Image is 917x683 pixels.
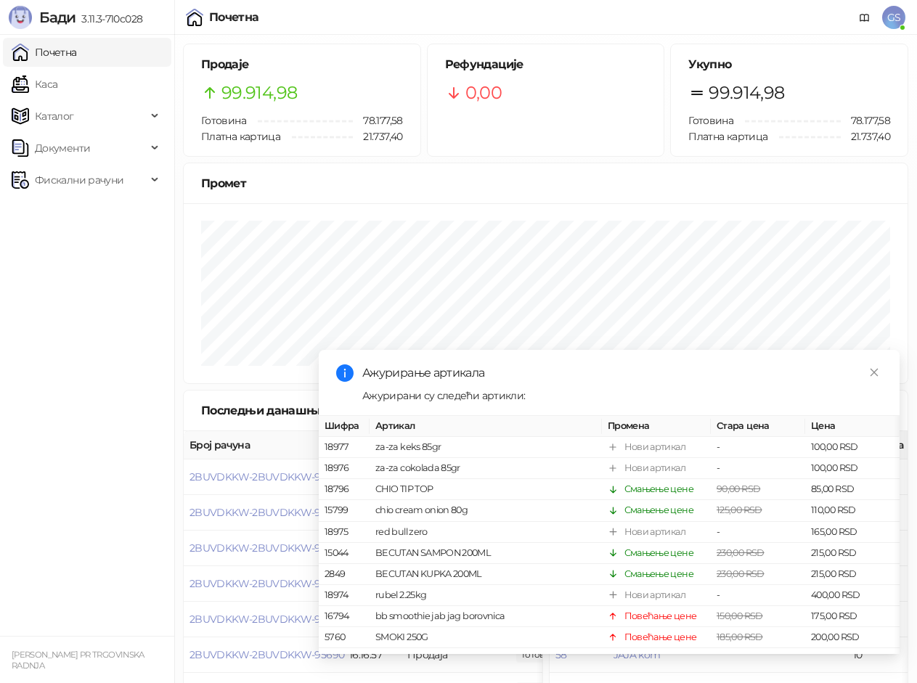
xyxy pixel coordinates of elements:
td: za-za cokolada 85gr [370,458,602,479]
td: 18796 [319,479,370,500]
span: 21.737,40 [353,128,402,144]
span: Готовина [201,114,246,127]
span: Готовина [688,114,733,127]
small: [PERSON_NAME] PR TRGOVINSKA RADNJA [12,650,144,671]
span: Документи [35,134,90,163]
td: 400,00 RSD [805,585,900,606]
td: red bull zero [370,521,602,542]
td: za-za keks 85gr [370,437,602,458]
span: 125,00 RSD [717,504,762,515]
td: 165,00 RSD [805,521,900,542]
a: Документација [853,6,876,29]
td: 175,00 RSD [805,606,900,627]
div: Смањење цене [624,567,693,581]
div: Повећање цене [624,630,697,645]
button: 2BUVDKKW-2BUVDKKW-95691 [189,613,341,626]
div: Повећање цене [624,609,697,623]
span: close [869,367,879,377]
td: 18977 [319,437,370,458]
a: Close [866,364,882,380]
a: Каса [12,70,57,99]
td: grand black easy 175gr [370,648,602,669]
div: Почетна [209,12,259,23]
img: Logo [9,6,32,29]
span: 78.177,58 [841,113,890,128]
div: Нови артикал [624,440,685,454]
button: 2BUVDKKW-2BUVDKKW-95692 [189,577,343,590]
td: BECUTAN KUPKA 200ML [370,564,602,585]
button: 2BUVDKKW-2BUVDKKW-95694 [189,506,344,519]
span: 99.914,98 [709,79,784,107]
div: Смањење цене [624,503,693,518]
td: - [711,458,805,479]
td: 15799 [319,500,370,521]
div: Последњи данашњи рачуни [201,401,394,420]
span: Платна картица [688,130,767,143]
div: Ажурирани су следећи артикли: [362,388,882,404]
span: 3.11.3-710c028 [76,12,142,25]
td: 2849 [319,564,370,585]
td: rubel 2.25kg [370,585,602,606]
td: 215,00 RSD [805,543,900,564]
h5: Укупно [688,56,890,73]
td: 18976 [319,458,370,479]
td: - [711,437,805,458]
span: 99.914,98 [221,79,297,107]
span: Фискални рачуни [35,165,123,195]
div: Смањење цене [624,546,693,560]
td: 200,00 RSD [805,627,900,648]
span: 230,00 RSD [717,547,765,558]
span: Бади [39,9,76,26]
div: Смањење цене [624,482,693,496]
span: GS [882,6,905,29]
span: Каталог [35,102,74,131]
td: 5760 [319,627,370,648]
th: Број рачуна [184,431,343,459]
h5: Продаје [201,56,403,73]
span: 185,00 RSD [717,631,763,642]
div: Промет [201,174,890,192]
h5: Рефундације [445,56,647,73]
td: 16794 [319,606,370,627]
th: Артикал [370,416,602,437]
td: BECUTAN SAMPON 200ML [370,543,602,564]
span: 90,00 RSD [717,483,760,494]
th: Промена [602,416,711,437]
button: 2BUVDKKW-2BUVDKKW-95690 [189,648,344,661]
th: Шифра [319,416,370,437]
td: 18974 [319,585,370,606]
th: Стара цена [711,416,805,437]
td: - [711,521,805,542]
span: 21.737,40 [841,128,890,144]
td: 100,00 RSD [805,437,900,458]
td: chio cream onion 80g [370,500,602,521]
td: SMOKI 250G [370,627,602,648]
span: info-circle [336,364,354,382]
span: 78.177,58 [353,113,402,128]
td: 215,00 RSD [805,564,900,585]
td: 110,00 RSD [805,500,900,521]
button: 2BUVDKKW-2BUVDKKW-95693 [189,541,343,555]
span: 0,00 [465,79,502,107]
span: 230,00 RSD [717,568,765,579]
span: Платна картица [201,130,280,143]
td: 15044 [319,543,370,564]
td: 85,00 RSD [805,479,900,500]
div: Нови артикал [624,461,685,475]
div: Нови артикал [624,524,685,539]
td: - [711,648,805,669]
td: bb smoothie jab jag borovnica [370,606,602,627]
th: Цена [805,416,900,437]
td: - [711,585,805,606]
div: Ажурирање артикала [362,364,882,382]
td: 18975 [319,521,370,542]
td: 18973 [319,648,370,669]
button: 2BUVDKKW-2BUVDKKW-95695 [189,470,343,483]
div: Нови артикал [624,651,685,666]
